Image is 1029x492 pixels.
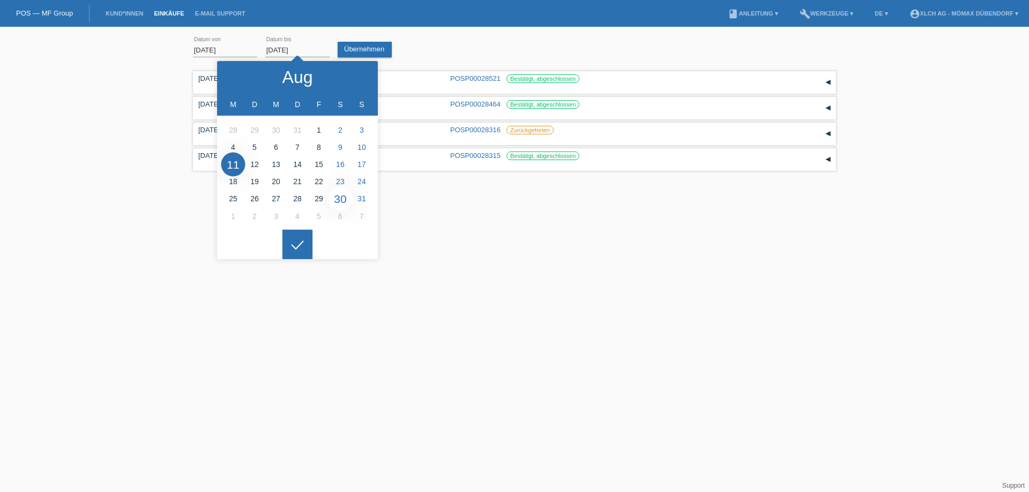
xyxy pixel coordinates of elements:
[506,100,579,109] label: Bestätigt, abgeschlossen
[450,74,501,82] a: POSP00028521
[190,10,251,17] a: E-Mail Support
[450,126,501,134] a: POSP00028316
[450,152,501,160] a: POSP00028315
[909,9,920,19] i: account_circle
[148,10,189,17] a: Einkäufe
[820,152,836,168] div: auf-/zuklappen
[198,100,241,108] div: [DATE]
[820,74,836,90] div: auf-/zuklappen
[198,74,241,82] div: [DATE]
[16,9,73,17] a: POS — MF Group
[794,10,859,17] a: buildWerkzeuge ▾
[198,152,241,160] div: [DATE]
[820,100,836,116] div: auf-/zuklappen
[506,74,579,83] label: Bestätigt, abgeschlossen
[904,10,1024,17] a: account_circleXLCH AG - Mömax Dübendorf ▾
[869,10,893,17] a: DE ▾
[338,42,392,57] a: Übernehmen
[820,126,836,142] div: auf-/zuklappen
[506,126,554,134] label: Zurückgetreten
[722,10,783,17] a: bookAnleitung ▾
[198,126,241,134] div: [DATE]
[100,10,148,17] a: Kund*innen
[1002,482,1025,489] a: Support
[800,9,810,19] i: build
[450,100,501,108] a: POSP00028464
[506,152,579,160] label: Bestätigt, abgeschlossen
[728,9,739,19] i: book
[282,69,313,86] div: Aug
